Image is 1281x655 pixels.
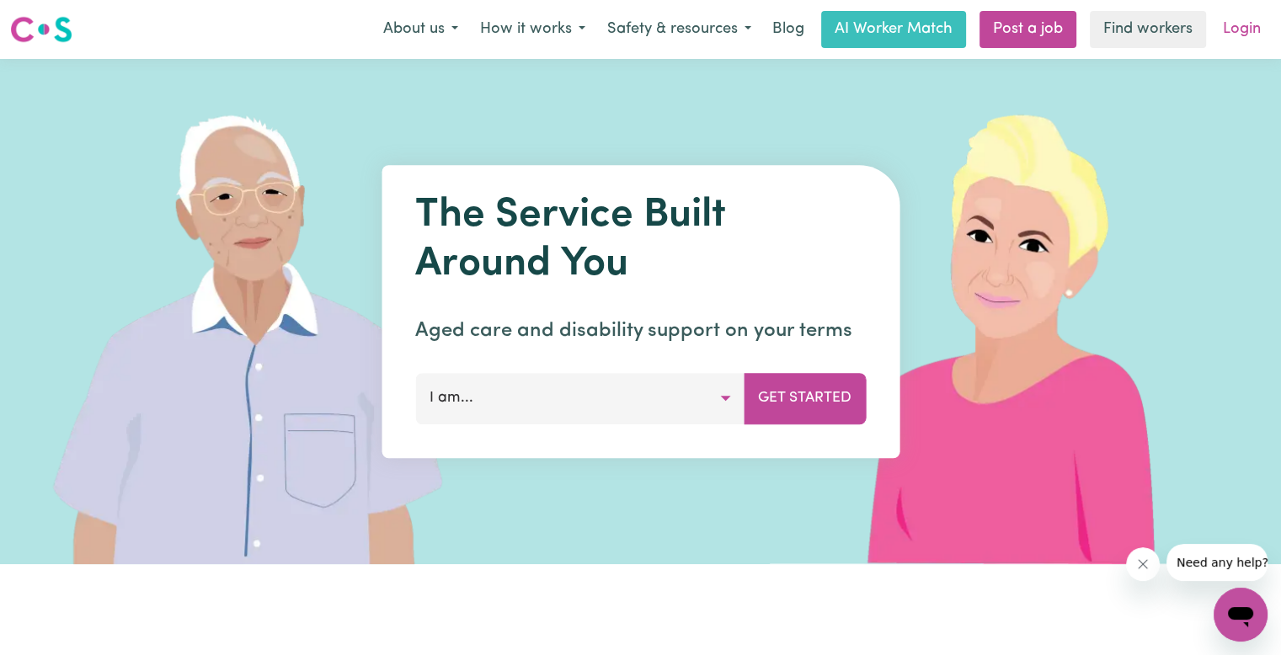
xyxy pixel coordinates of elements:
button: How it works [469,12,596,47]
button: Safety & resources [596,12,762,47]
a: Login [1213,11,1271,48]
a: Post a job [979,11,1076,48]
a: Blog [762,11,814,48]
span: Need any help? [10,12,102,25]
a: Find workers [1090,11,1206,48]
iframe: Close message [1126,547,1160,581]
h1: The Service Built Around You [415,192,866,289]
button: About us [372,12,469,47]
img: Careseekers logo [10,14,72,45]
a: Careseekers logo [10,10,72,49]
a: AI Worker Match [821,11,966,48]
p: Aged care and disability support on your terms [415,316,866,346]
button: I am... [415,373,745,423]
button: Get Started [744,373,866,423]
iframe: Message from company [1166,544,1268,581]
iframe: Button to launch messaging window [1214,588,1268,642]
